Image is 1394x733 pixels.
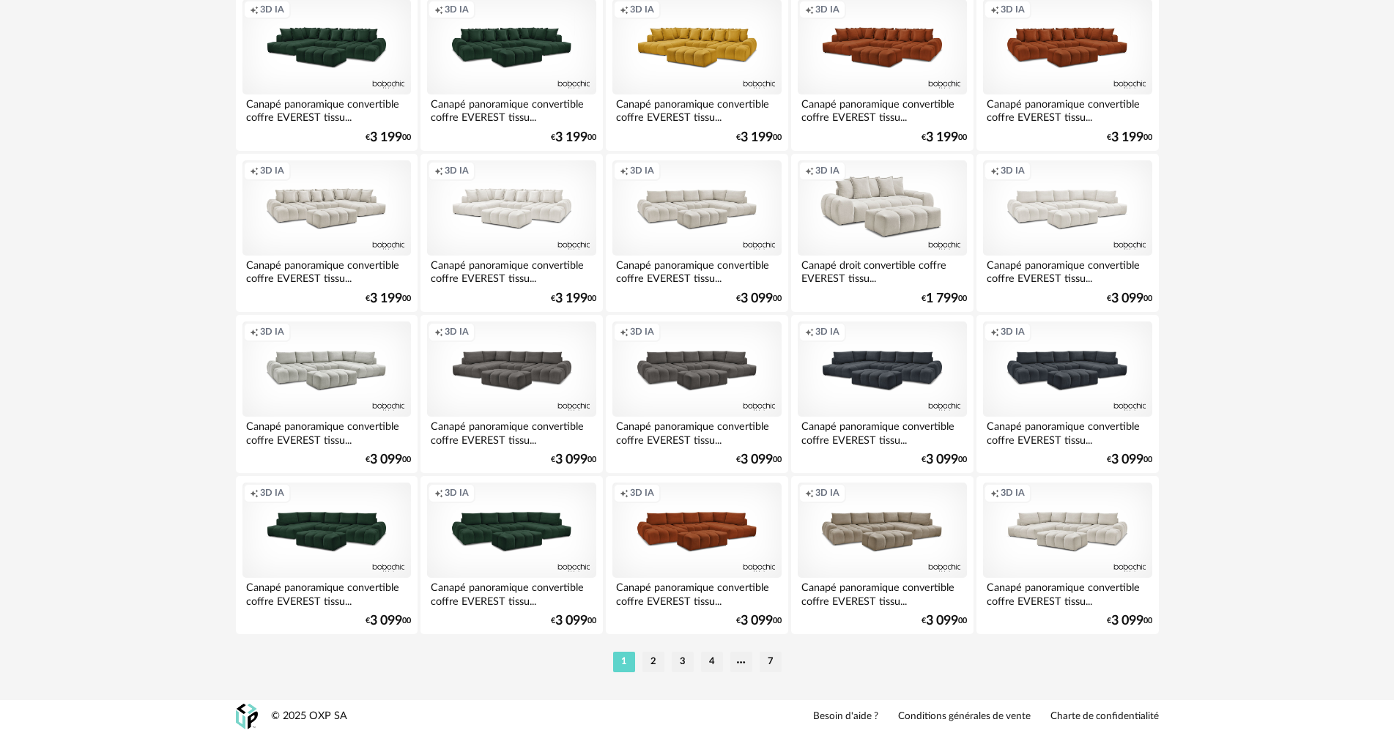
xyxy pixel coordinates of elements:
span: 3D IA [815,165,839,176]
div: € 00 [551,455,596,465]
div: Canapé droit convertible coffre EVEREST tissu... [798,256,966,285]
div: © 2025 OXP SA [271,710,347,723]
span: 3D IA [260,487,284,499]
span: 3 099 [370,455,402,465]
span: 3 199 [1111,133,1143,143]
div: Canapé panoramique convertible coffre EVEREST tissu... [612,578,781,607]
div: € 00 [736,616,782,626]
a: Creation icon 3D IA Canapé panoramique convertible coffre EVEREST tissu... €3 09900 [606,154,787,312]
span: Creation icon [250,4,259,15]
div: Canapé panoramique convertible coffre EVEREST tissu... [427,578,596,607]
a: Creation icon 3D IA Canapé panoramique convertible coffre EVEREST tissu... €3 09900 [976,476,1158,634]
div: € 00 [366,616,411,626]
span: 3D IA [630,326,654,338]
li: 1 [613,652,635,672]
a: Creation icon 3D IA Canapé panoramique convertible coffre EVEREST tissu... €3 09900 [420,315,602,473]
span: 3 199 [741,133,773,143]
span: 3 099 [1111,616,1143,626]
div: € 00 [922,616,967,626]
span: 3D IA [445,487,469,499]
span: 3D IA [260,4,284,15]
span: 3 199 [926,133,958,143]
span: 3 099 [555,455,587,465]
span: 3D IA [1001,487,1025,499]
span: 3D IA [630,4,654,15]
a: Creation icon 3D IA Canapé panoramique convertible coffre EVEREST tissu... €3 19900 [236,154,418,312]
span: 3 199 [370,294,402,304]
a: Creation icon 3D IA Canapé panoramique convertible coffre EVEREST tissu... €3 19900 [420,154,602,312]
span: 3 199 [370,133,402,143]
span: 3 099 [741,455,773,465]
a: Creation icon 3D IA Canapé panoramique convertible coffre EVEREST tissu... €3 09900 [976,154,1158,312]
a: Creation icon 3D IA Canapé panoramique convertible coffre EVEREST tissu... €3 09900 [606,476,787,634]
div: € 00 [1107,133,1152,143]
span: 3 099 [1111,455,1143,465]
div: Canapé panoramique convertible coffre EVEREST tissu... [242,94,411,124]
div: € 00 [736,133,782,143]
span: Creation icon [805,487,814,499]
div: Canapé panoramique convertible coffre EVEREST tissu... [242,417,411,446]
span: 3D IA [445,326,469,338]
div: € 00 [736,455,782,465]
span: Creation icon [250,487,259,499]
span: 3D IA [815,487,839,499]
a: Creation icon 3D IA Canapé panoramique convertible coffre EVEREST tissu... €3 09900 [236,315,418,473]
span: 3 099 [926,616,958,626]
span: 3D IA [815,4,839,15]
span: Creation icon [805,4,814,15]
a: Conditions générales de vente [898,710,1031,723]
span: 3D IA [445,165,469,176]
div: € 00 [366,133,411,143]
img: OXP [236,704,258,729]
span: Creation icon [620,4,629,15]
div: € 00 [1107,294,1152,304]
span: 3 199 [555,294,587,304]
span: Creation icon [990,4,999,15]
a: Charte de confidentialité [1050,710,1159,723]
a: Creation icon 3D IA Canapé panoramique convertible coffre EVEREST tissu... €3 09900 [976,315,1158,473]
div: € 00 [366,455,411,465]
span: 3 099 [1111,294,1143,304]
span: Creation icon [434,4,443,15]
span: Creation icon [250,165,259,176]
div: € 00 [736,294,782,304]
span: Creation icon [620,487,629,499]
span: 3D IA [1001,4,1025,15]
li: 3 [672,652,694,672]
div: Canapé panoramique convertible coffre EVEREST tissu... [612,417,781,446]
span: 3D IA [260,326,284,338]
div: € 00 [551,133,596,143]
span: 3 099 [926,455,958,465]
div: Canapé panoramique convertible coffre EVEREST tissu... [983,578,1152,607]
div: € 00 [1107,616,1152,626]
a: Creation icon 3D IA Canapé panoramique convertible coffre EVEREST tissu... €3 09900 [606,315,787,473]
div: Canapé panoramique convertible coffre EVEREST tissu... [242,256,411,285]
span: Creation icon [620,326,629,338]
span: 3D IA [630,487,654,499]
span: 3D IA [815,326,839,338]
span: 3D IA [1001,326,1025,338]
span: Creation icon [990,165,999,176]
li: 4 [701,652,723,672]
div: € 00 [366,294,411,304]
a: Creation icon 3D IA Canapé panoramique convertible coffre EVEREST tissu... €3 09900 [236,476,418,634]
span: 3D IA [260,165,284,176]
div: € 00 [922,133,967,143]
div: Canapé panoramique convertible coffre EVEREST tissu... [798,94,966,124]
div: € 00 [922,455,967,465]
div: Canapé panoramique convertible coffre EVEREST tissu... [612,94,781,124]
li: 7 [760,652,782,672]
span: Creation icon [805,326,814,338]
div: Canapé panoramique convertible coffre EVEREST tissu... [242,578,411,607]
span: Creation icon [805,165,814,176]
div: Canapé panoramique convertible coffre EVEREST tissu... [983,94,1152,124]
span: 3 099 [741,294,773,304]
div: Canapé panoramique convertible coffre EVEREST tissu... [612,256,781,285]
a: Besoin d'aide ? [813,710,878,723]
span: Creation icon [434,165,443,176]
span: Creation icon [990,487,999,499]
span: 3D IA [1001,165,1025,176]
div: € 00 [551,294,596,304]
a: Creation icon 3D IA Canapé panoramique convertible coffre EVEREST tissu... €3 09900 [791,315,973,473]
div: € 00 [1107,455,1152,465]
